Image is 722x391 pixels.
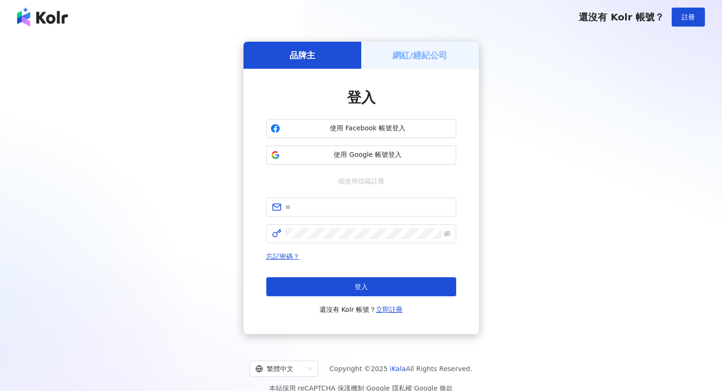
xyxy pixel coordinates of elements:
span: 註冊 [682,13,695,21]
button: 使用 Google 帳號登入 [266,145,456,164]
a: 忘記密碼？ [266,253,300,260]
span: 使用 Google 帳號登入 [284,150,452,160]
span: 還沒有 Kolr 帳號？ [579,11,664,23]
span: 使用 Facebook 帳號登入 [284,124,452,133]
a: 立即註冊 [376,306,403,313]
img: logo [17,8,68,27]
button: 註冊 [672,8,705,27]
button: 登入 [266,277,456,296]
h5: 品牌主 [290,49,315,61]
span: Copyright © 2025 All Rights Reserved. [329,363,472,374]
span: 登入 [355,283,368,291]
h5: 網紅/經紀公司 [393,49,447,61]
span: 還沒有 Kolr 帳號？ [319,304,403,315]
span: 登入 [347,89,375,106]
div: 繁體中文 [255,361,304,376]
span: eye-invisible [444,230,450,237]
button: 使用 Facebook 帳號登入 [266,119,456,138]
span: 或使用信箱註冊 [331,176,391,186]
a: iKala [390,365,406,373]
